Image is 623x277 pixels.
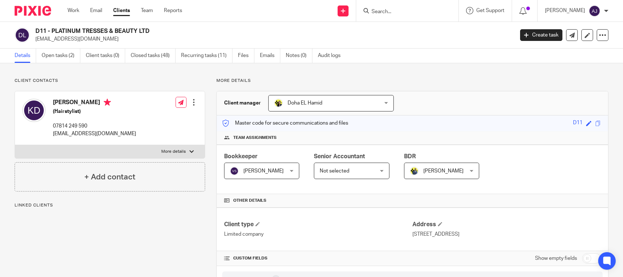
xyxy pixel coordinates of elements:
i: Primary [104,99,111,106]
h2: D11 - PLATINUM TRESSES & BEAUTY LTD [35,27,414,35]
h5: (Hairstylist) [53,108,136,115]
span: [PERSON_NAME] [243,168,284,174]
a: Work [68,7,79,14]
a: Clients [113,7,130,14]
h3: Client manager [224,99,261,107]
a: Create task [520,29,562,41]
img: Dennis-Starbridge.jpg [410,167,419,175]
input: Search [371,9,437,15]
p: Linked clients [15,202,205,208]
span: Senior Accountant [314,153,365,159]
p: [PERSON_NAME] [545,7,585,14]
a: Reports [164,7,182,14]
img: Pixie [15,6,51,16]
h4: + Add contact [84,171,135,183]
label: Show empty fields [535,255,577,262]
img: svg%3E [589,5,600,17]
p: More details [216,78,608,84]
p: [EMAIL_ADDRESS][DOMAIN_NAME] [53,130,136,137]
a: Audit logs [318,49,346,63]
span: Other details [233,198,266,204]
p: Limited company [224,231,412,238]
p: [EMAIL_ADDRESS][DOMAIN_NAME] [35,35,509,43]
a: Email [90,7,102,14]
h4: CUSTOM FIELDS [224,255,412,261]
p: Master code for secure communications and files [222,119,348,127]
span: Bookkeeper [224,153,258,159]
span: Doha EL Hamid [288,100,322,106]
a: Closed tasks (48) [131,49,176,63]
p: 07814 249 590 [53,122,136,130]
a: Client tasks (0) [86,49,125,63]
span: BDR [404,153,416,159]
a: Open tasks (2) [42,49,80,63]
span: Get Support [476,8,504,13]
img: svg%3E [22,99,46,122]
p: [STREET_ADDRESS] [412,231,601,238]
img: svg%3E [15,27,30,43]
p: More details [161,149,186,155]
h4: Address [412,221,601,228]
a: Files [238,49,254,63]
div: D11 [573,119,582,128]
h4: Client type [224,221,412,228]
span: Not selected [320,168,349,174]
img: svg%3E [230,167,239,175]
img: Doha-Starbridge.jpg [274,99,283,107]
p: Client contacts [15,78,205,84]
span: [PERSON_NAME] [423,168,464,174]
a: Emails [260,49,280,63]
a: Team [141,7,153,14]
a: Notes (0) [286,49,312,63]
a: Details [15,49,36,63]
h4: [PERSON_NAME] [53,99,136,108]
span: Team assignments [233,135,277,141]
a: Recurring tasks (11) [181,49,232,63]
